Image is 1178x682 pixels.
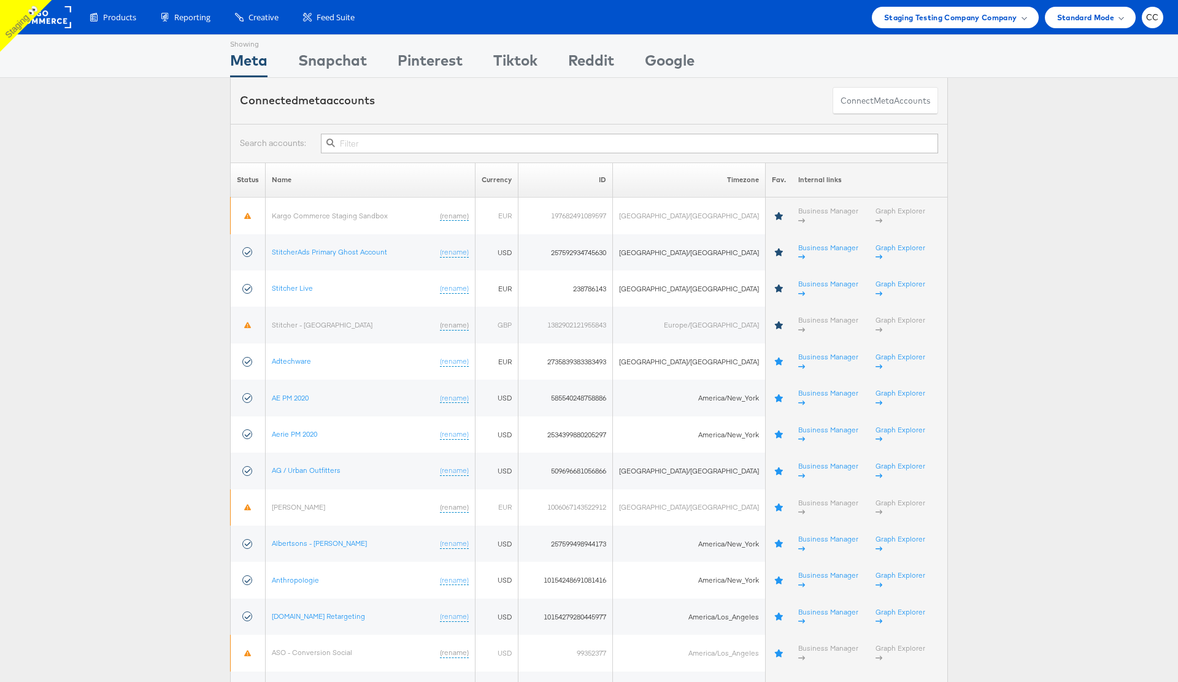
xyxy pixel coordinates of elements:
td: [GEOGRAPHIC_DATA]/[GEOGRAPHIC_DATA] [613,453,766,489]
td: [GEOGRAPHIC_DATA]/[GEOGRAPHIC_DATA] [613,197,766,234]
div: Reddit [568,50,614,77]
a: (rename) [440,393,469,404]
th: ID [518,163,613,197]
td: USD [475,453,518,489]
th: Status [231,163,266,197]
td: 10154248691081416 [518,562,613,598]
a: Graph Explorer [876,461,925,480]
a: Graph Explorer [876,643,925,662]
a: [PERSON_NAME] [272,502,325,511]
td: USD [475,562,518,598]
a: Stitcher - [GEOGRAPHIC_DATA] [272,320,372,329]
a: Graph Explorer [876,243,925,262]
a: Business Manager [798,570,858,589]
a: (rename) [440,611,469,622]
div: Showing [230,35,268,50]
td: [GEOGRAPHIC_DATA]/[GEOGRAPHIC_DATA] [613,270,766,307]
td: 2534399880205297 [518,416,613,453]
a: Graph Explorer [876,388,925,407]
span: Creative [248,12,279,23]
td: 509696681056866 [518,453,613,489]
span: meta [298,93,326,107]
a: (rename) [440,575,469,586]
td: USD [475,234,518,270]
a: StitcherAds Primary Ghost Account [272,247,387,256]
a: (rename) [440,466,469,476]
td: USD [475,380,518,416]
td: [GEOGRAPHIC_DATA]/[GEOGRAPHIC_DATA] [613,343,766,380]
a: (rename) [440,211,469,221]
a: (rename) [440,247,469,258]
td: GBP [475,307,518,343]
span: Staging Testing Company Company [884,11,1017,24]
a: Albertsons - [PERSON_NAME] [272,538,367,548]
td: EUR [475,343,518,380]
span: Standard Mode [1057,11,1114,24]
td: 1006067143522912 [518,489,613,526]
a: Graph Explorer [876,498,925,517]
a: (rename) [440,320,469,331]
a: Graph Explorer [876,607,925,626]
a: (rename) [440,648,469,658]
td: Europe/[GEOGRAPHIC_DATA] [613,307,766,343]
a: Graph Explorer [876,206,925,225]
td: USD [475,526,518,562]
a: Business Manager [798,425,858,444]
a: Business Manager [798,206,858,225]
a: Graph Explorer [876,570,925,589]
button: ConnectmetaAccounts [833,87,938,115]
a: Graph Explorer [876,315,925,334]
a: Business Manager [798,279,858,298]
th: Name [266,163,475,197]
a: Business Manager [798,643,858,662]
a: (rename) [440,429,469,440]
a: Graph Explorer [876,425,925,444]
div: Snapchat [298,50,367,77]
a: Business Manager [798,534,858,553]
td: 99352377 [518,635,613,671]
span: meta [874,95,894,107]
a: Kargo Commerce Staging Sandbox [272,211,388,220]
span: Reporting [174,12,210,23]
a: Business Manager [798,461,858,480]
div: Meta [230,50,268,77]
a: Graph Explorer [876,534,925,553]
td: America/New_York [613,380,766,416]
a: Stitcher Live [272,283,313,293]
td: 10154279280445977 [518,599,613,635]
a: [DOMAIN_NAME] Retargeting [272,611,365,621]
th: Timezone [613,163,766,197]
td: [GEOGRAPHIC_DATA]/[GEOGRAPHIC_DATA] [613,489,766,526]
td: America/New_York [613,562,766,598]
td: America/New_York [613,526,766,562]
a: Aerie PM 2020 [272,429,317,439]
div: Connected accounts [240,93,375,109]
td: USD [475,599,518,635]
a: Business Manager [798,388,858,407]
a: (rename) [440,502,469,513]
td: 257599498944173 [518,526,613,562]
td: 1382902121955843 [518,307,613,343]
a: Business Manager [798,243,858,262]
td: America/New_York [613,416,766,453]
span: CC [1146,13,1159,21]
div: Google [645,50,695,77]
a: Graph Explorer [876,279,925,298]
a: Adtechware [272,356,311,366]
a: Business Manager [798,607,858,626]
td: EUR [475,489,518,526]
td: EUR [475,197,518,234]
div: Pinterest [398,50,463,77]
input: Filter [321,134,938,153]
a: Anthropologie [272,575,319,584]
a: (rename) [440,283,469,294]
a: (rename) [440,356,469,367]
td: USD [475,416,518,453]
a: (rename) [440,538,469,549]
span: Feed Suite [317,12,355,23]
th: Currency [475,163,518,197]
a: Business Manager [798,315,858,334]
td: America/Los_Angeles [613,599,766,635]
div: Tiktok [493,50,537,77]
td: 585540248758886 [518,380,613,416]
